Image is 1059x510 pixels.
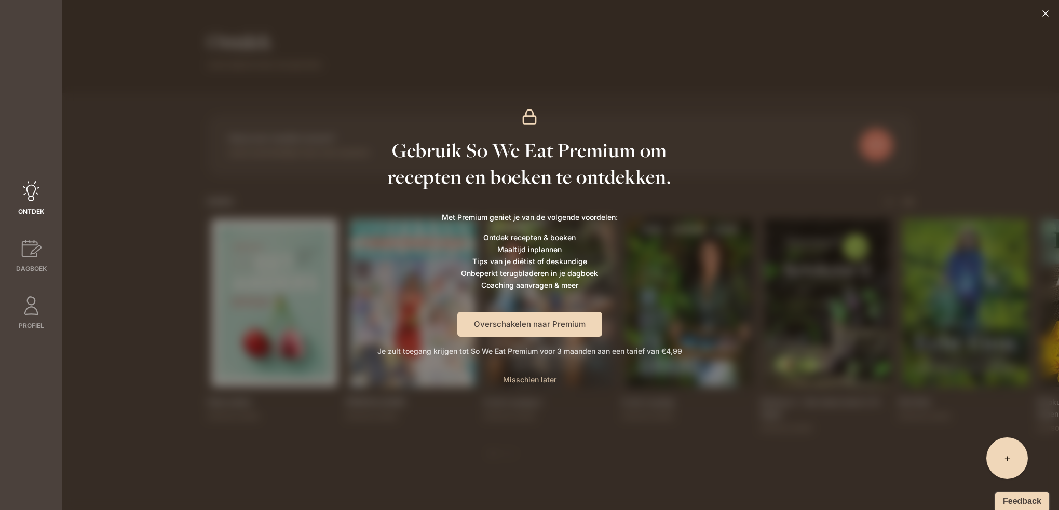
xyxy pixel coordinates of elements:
p: Je zult toegang krijgen tot So We Eat Premium voor 3 maanden aan een tarief van €4,99 [377,345,682,357]
li: Ontdek recepten & boeken [442,231,618,243]
span: Profiel [19,321,44,330]
p: Met Premium geniet je van de volgende voordelen: [442,211,618,223]
span: Ontdek [18,207,44,216]
h1: Gebruik So We Eat Premium om recepten en boeken te ontdekken. [384,137,675,190]
span: Misschien later [503,375,556,384]
li: Coaching aanvragen & meer [442,279,618,291]
button: Overschakelen naar Premium [457,312,602,337]
span: + [1004,451,1011,465]
li: Onbeperkt terugbladeren in je dagboek [442,267,618,279]
span: Dagboek [16,264,47,273]
iframe: Ybug feedback widget [990,489,1051,510]
li: Maaltijd inplannen [442,243,618,255]
li: Tips van je diëtist of deskundige [442,255,618,267]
